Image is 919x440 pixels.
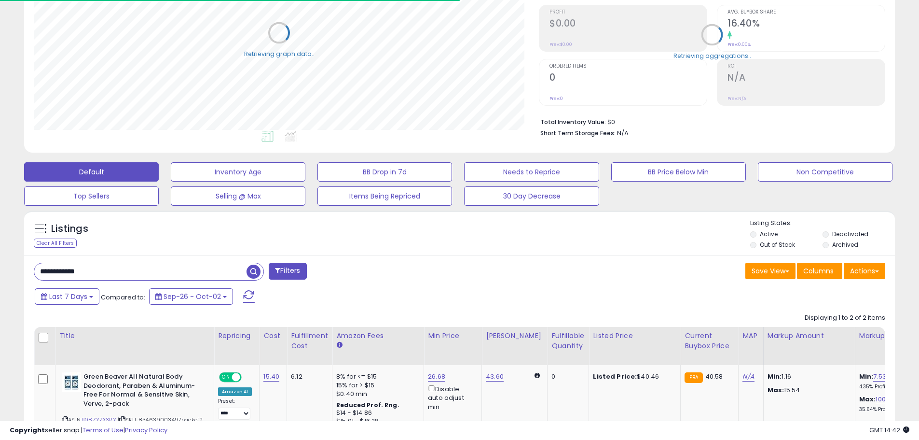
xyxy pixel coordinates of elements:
a: B08ZYZX3RY [82,416,116,424]
div: seller snap | | [10,426,167,435]
button: BB Price Below Min [611,162,746,182]
div: Title [59,331,210,341]
span: 2025-10-10 14:42 GMT [869,426,909,435]
a: 100.91 [876,395,893,404]
button: Actions [844,263,885,279]
a: Terms of Use [82,426,123,435]
b: Max: [859,395,876,404]
img: 41c4w1UHj7L._SL40_.jpg [62,372,81,392]
div: Fulfillment Cost [291,331,328,351]
div: 6.12 [291,372,325,381]
span: Compared to: [101,293,145,302]
b: Listed Price: [593,372,637,381]
button: 30 Day Decrease [464,186,599,206]
div: [PERSON_NAME] [486,331,543,341]
div: Cost [263,331,283,341]
span: | SKU: 834639003497packof2 [118,416,203,424]
div: Repricing [218,331,255,341]
p: 15.54 [768,386,848,395]
button: Items Being Repriced [317,186,452,206]
button: BB Drop in 7d [317,162,452,182]
div: MAP [742,331,759,341]
button: Selling @ Max [171,186,305,206]
a: 43.60 [486,372,504,382]
div: $15.01 - $16.28 [336,417,416,426]
div: Listed Price [593,331,676,341]
div: Amazon AI [218,387,252,396]
a: N/A [742,372,754,382]
div: 8% for <= $15 [336,372,416,381]
strong: Copyright [10,426,45,435]
p: Listing States: [750,219,895,228]
div: Retrieving aggregations.. [673,51,751,60]
div: 15% for > $15 [336,381,416,390]
div: Disable auto adjust min [428,383,474,412]
div: $14 - $14.86 [336,409,416,417]
strong: Min: [768,372,782,381]
label: Deactivated [832,230,868,238]
small: Amazon Fees. [336,341,342,350]
div: Preset: [218,398,252,420]
div: Retrieving graph data.. [244,49,315,58]
a: Privacy Policy [125,426,167,435]
a: 7.53 [873,372,886,382]
button: Non Competitive [758,162,892,182]
div: Amazon Fees [336,331,420,341]
span: OFF [240,373,256,382]
h5: Listings [51,222,88,236]
label: Active [760,230,778,238]
button: Filters [269,263,306,280]
span: 40.58 [705,372,723,381]
div: Fulfillable Quantity [551,331,585,351]
button: Save View [745,263,796,279]
button: Inventory Age [171,162,305,182]
b: Reduced Prof. Rng. [336,401,399,409]
div: Markup Amount [768,331,851,341]
div: $40.46 [593,372,673,381]
button: Top Sellers [24,186,159,206]
span: Columns [803,266,834,276]
p: 1.16 [768,372,848,381]
div: Displaying 1 to 2 of 2 items [805,313,885,323]
div: Current Buybox Price [685,331,734,351]
b: Min: [859,372,874,381]
div: $0.40 min [336,390,416,398]
div: Min Price [428,331,478,341]
button: Needs to Reprice [464,162,599,182]
strong: Max: [768,385,784,395]
label: Out of Stock [760,241,795,249]
a: 26.68 [428,372,445,382]
b: Green Beaver All Natural Body Deodorant, Paraben & Aluminum-Free For Normal & Sensitive Skin, Ver... [83,372,201,411]
a: 15.40 [263,372,279,382]
div: Clear All Filters [34,239,77,248]
div: 0 [551,372,581,381]
button: Sep-26 - Oct-02 [149,288,233,305]
span: ON [220,373,232,382]
button: Default [24,162,159,182]
span: Sep-26 - Oct-02 [164,292,221,301]
button: Last 7 Days [35,288,99,305]
button: Columns [797,263,842,279]
label: Archived [832,241,858,249]
small: FBA [685,372,702,383]
span: Last 7 Days [49,292,87,301]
